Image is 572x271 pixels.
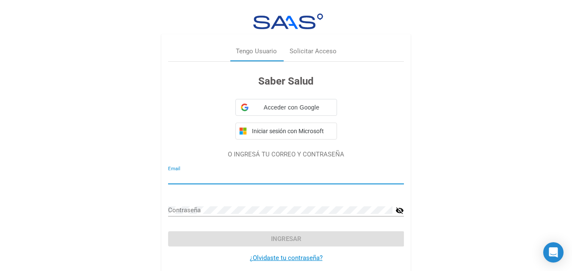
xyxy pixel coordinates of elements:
div: Open Intercom Messenger [543,242,564,263]
h3: Saber Salud [168,74,404,89]
button: Iniciar sesión con Microsoft [235,123,337,140]
div: Acceder con Google [235,99,337,116]
span: Ingresar [271,235,301,243]
p: O INGRESÁ TU CORREO Y CONTRASEÑA [168,150,404,159]
div: Tengo Usuario [236,47,277,56]
span: Acceder con Google [252,103,332,112]
a: ¿Olvidaste tu contraseña? [250,254,323,262]
span: Iniciar sesión con Microsoft [250,128,333,134]
mat-icon: visibility_off [395,205,404,216]
button: Ingresar [168,231,404,246]
div: Solicitar Acceso [290,47,337,56]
